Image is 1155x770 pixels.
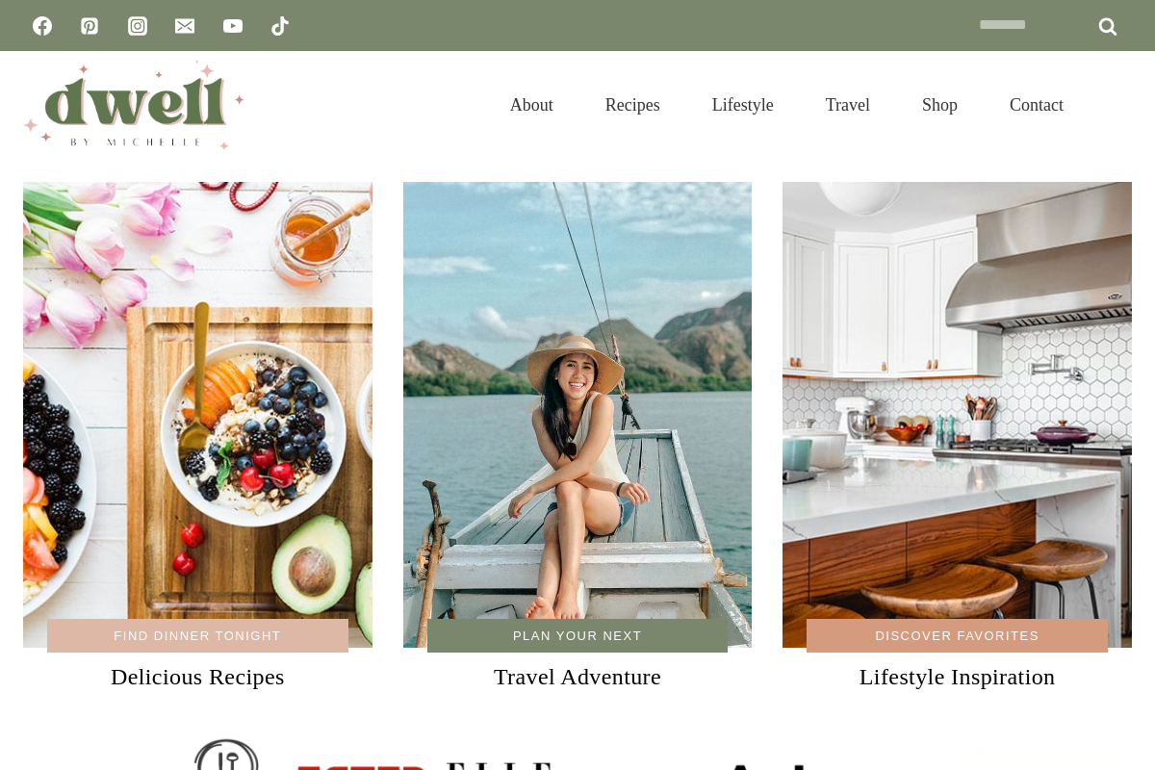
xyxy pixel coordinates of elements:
img: DWELL by michelle [23,61,244,149]
a: YouTube [214,7,252,45]
a: Recipes [579,71,686,139]
a: Email [166,7,204,45]
a: TikTok [261,7,299,45]
a: Travel [800,71,896,139]
nav: Primary Navigation [484,71,1090,139]
a: Contact [984,71,1090,139]
a: Lifestyle [686,71,800,139]
a: Facebook [23,7,62,45]
a: About [484,71,579,139]
a: Instagram [118,7,157,45]
button: View Search Form [1099,89,1132,121]
a: Pinterest [70,7,109,45]
a: Shop [896,71,984,139]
